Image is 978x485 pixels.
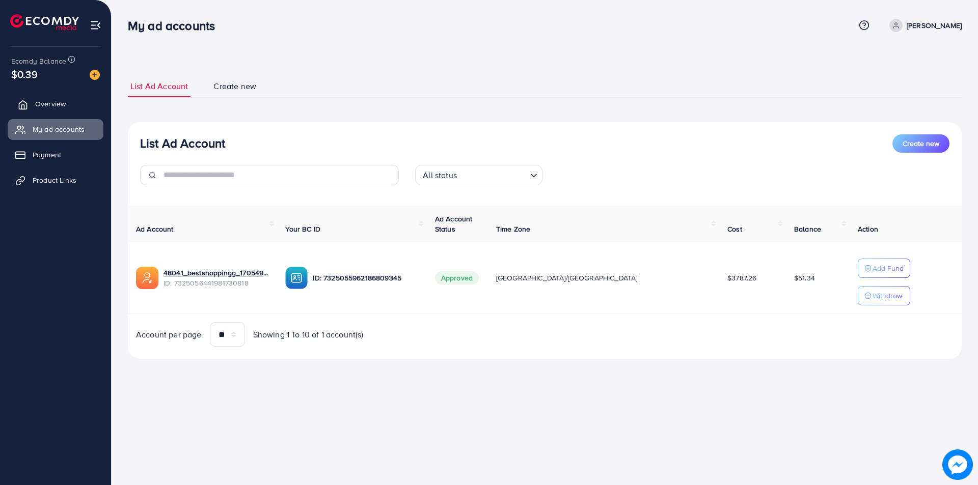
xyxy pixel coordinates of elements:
h3: List Ad Account [140,136,225,151]
button: Withdraw [858,286,910,305]
span: ID: 7325056441981730818 [164,278,269,288]
span: My ad accounts [33,124,85,134]
span: Create new [903,138,939,149]
img: logo [10,14,79,30]
img: image [90,70,100,80]
a: Overview [8,94,103,114]
input: Search for option [460,166,526,183]
span: $0.39 [11,67,38,81]
span: Product Links [33,175,76,185]
button: Create new [892,134,949,153]
p: Withdraw [873,290,902,302]
span: Time Zone [496,224,530,234]
img: ic-ba-acc.ded83a64.svg [285,267,308,289]
span: $51.34 [794,273,815,283]
span: $3787.26 [727,273,756,283]
span: Cost [727,224,742,234]
img: image [942,449,973,480]
img: menu [90,19,101,31]
span: Ad Account Status [435,214,473,234]
p: ID: 7325055962186809345 [313,272,418,284]
span: Ad Account [136,224,174,234]
p: [PERSON_NAME] [907,19,962,32]
span: Your BC ID [285,224,320,234]
span: All status [421,168,459,183]
span: List Ad Account [130,80,188,92]
img: ic-ads-acc.e4c84228.svg [136,267,158,289]
span: Account per page [136,329,202,340]
p: Add Fund [873,262,904,274]
span: Showing 1 To 10 of 1 account(s) [253,329,364,340]
span: [GEOGRAPHIC_DATA]/[GEOGRAPHIC_DATA] [496,273,638,283]
span: Ecomdy Balance [11,56,66,66]
span: Payment [33,150,61,160]
span: Action [858,224,878,234]
div: <span class='underline'>48041_bestshoppingg_1705497623891</span></br>7325056441981730818 [164,268,269,289]
a: Product Links [8,170,103,190]
span: Create new [213,80,256,92]
a: 48041_bestshoppingg_1705497623891 [164,268,269,278]
span: Overview [35,99,66,109]
h3: My ad accounts [128,18,223,33]
div: Search for option [415,165,542,185]
a: [PERSON_NAME] [885,19,962,32]
a: My ad accounts [8,119,103,139]
a: Payment [8,145,103,165]
span: Approved [435,271,479,284]
button: Add Fund [858,259,910,278]
span: Balance [794,224,821,234]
